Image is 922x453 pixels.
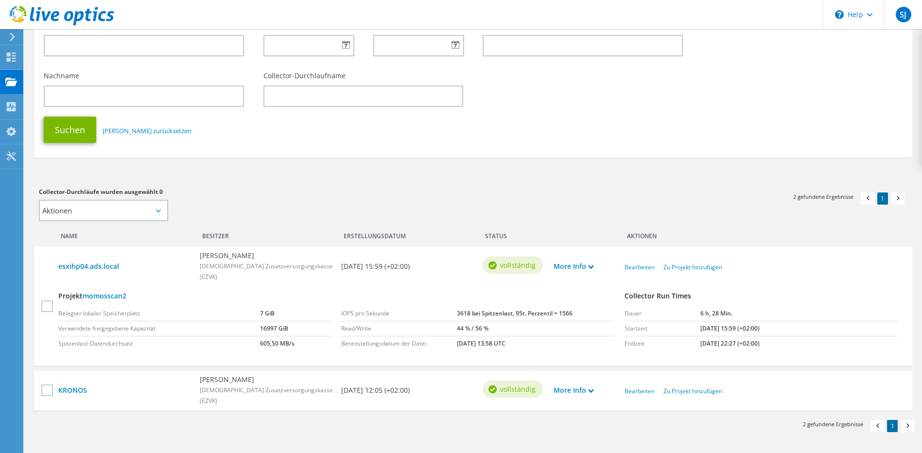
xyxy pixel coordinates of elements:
span: [DEMOGRAPHIC_DATA] Zusatzversorgungskasse (EZVK) [200,262,333,281]
span: [DEMOGRAPHIC_DATA] Zusatzversorgungskasse (EZVK) [200,386,333,405]
b: [DATE] 12:05 (+02:00) [341,385,410,396]
a: KRONOS [58,385,190,396]
span: vollständig [500,260,536,271]
div: Name [53,226,195,242]
td: 6 h, 28 Min. [700,306,898,321]
td: Spitzenlast-Datendurchsatz [58,336,260,351]
h4: Collector Run Times [625,291,898,301]
td: 3618 bei Spitzenlast, 95t. Perzentil = 1566 [457,306,614,321]
b: [PERSON_NAME] [200,250,336,261]
a: 1 [877,192,888,205]
button: Suchen [44,117,96,143]
a: More Info [554,385,593,396]
label: Nachname [44,71,79,81]
td: Endzeit [625,336,700,351]
td: Verwendete freigegebene Kapazität [58,321,260,336]
span: 2 gefundene Ergebnisse [793,192,853,201]
td: [DATE] 15:59 (+02:00) [700,321,898,336]
div: Besitzer [195,226,336,242]
h3: Collector-Durchläufe wurden ausgewählt 0 [39,187,463,197]
div: Aktionen [620,226,903,242]
td: 16997 GiB [260,321,331,336]
td: IOPS pro Sekunde [341,306,457,321]
td: 7 GiB [260,306,331,321]
b: [DATE] 15:59 (+02:00) [341,261,410,272]
td: [DATE] 22:27 (+02:00) [700,336,898,351]
a: Zu Projekt hinzufügen [663,263,722,271]
span: SJ [896,7,911,22]
label: Collector-Durchlaufname [263,71,346,81]
div: Status [478,226,549,242]
td: 605,50 MB/s [260,336,331,351]
a: Zu Projekt hinzufügen [663,387,722,395]
a: Bearbeiten [625,263,655,271]
div: Erstellungsdatum [336,226,478,242]
span: vollständig [500,383,536,394]
td: 44 % / 56 % [457,321,614,336]
h4: Projekt [58,291,615,301]
a: esxihp04.ads.local [58,261,190,272]
span: 2 gefundene Ergebnisse [803,420,863,428]
td: Startzeit [625,321,700,336]
a: 1 [887,420,898,432]
td: Read/Write [341,321,457,336]
td: Belegter lokaler Speicherplatz [58,306,260,321]
td: [DATE] 13:58 UTC [457,336,614,351]
a: momosscan2 [83,291,126,300]
a: Bearbeiten [625,387,655,395]
svg: \n [835,10,844,19]
td: Bereitstellungsdatum der Datei [341,336,457,351]
a: [PERSON_NAME] zurücksetzen [103,126,191,135]
td: Dauer [625,306,700,321]
b: [PERSON_NAME] [200,374,336,385]
a: More Info [554,261,593,272]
